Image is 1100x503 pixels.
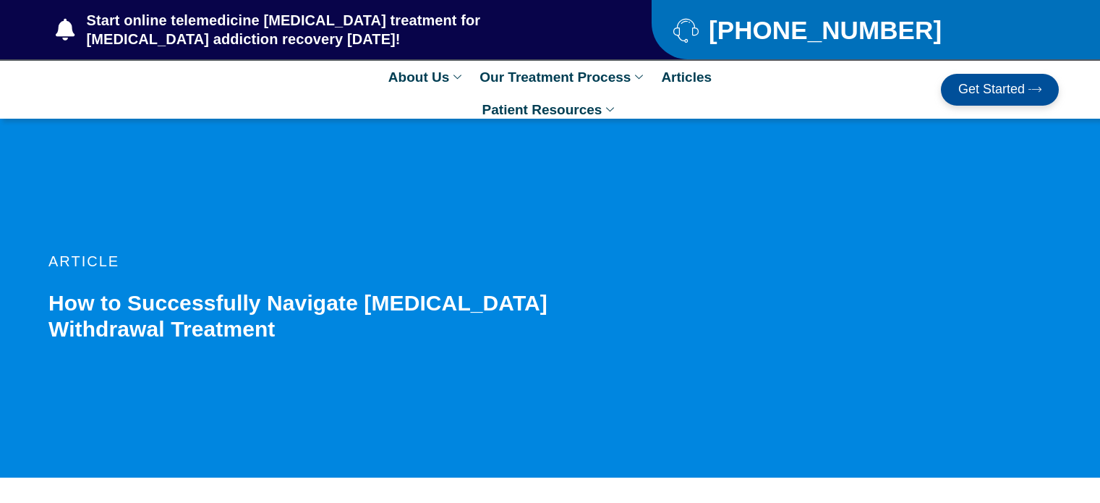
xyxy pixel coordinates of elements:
a: Our Treatment Process [472,61,654,93]
a: Get Started [941,74,1059,106]
a: Start online telemedicine [MEDICAL_DATA] treatment for [MEDICAL_DATA] addiction recovery [DATE]! [56,11,594,48]
a: Articles [654,61,719,93]
a: [PHONE_NUMBER] [673,17,1023,43]
span: [PHONE_NUMBER] [705,21,942,39]
a: About Us [381,61,472,93]
a: Patient Resources [475,93,626,126]
h1: How to Successfully Navigate [MEDICAL_DATA] Withdrawal Treatment [48,290,558,342]
p: article [48,254,558,269]
span: Get Started [958,83,1025,97]
span: Start online telemedicine [MEDICAL_DATA] treatment for [MEDICAL_DATA] addiction recovery [DATE]! [83,11,594,48]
